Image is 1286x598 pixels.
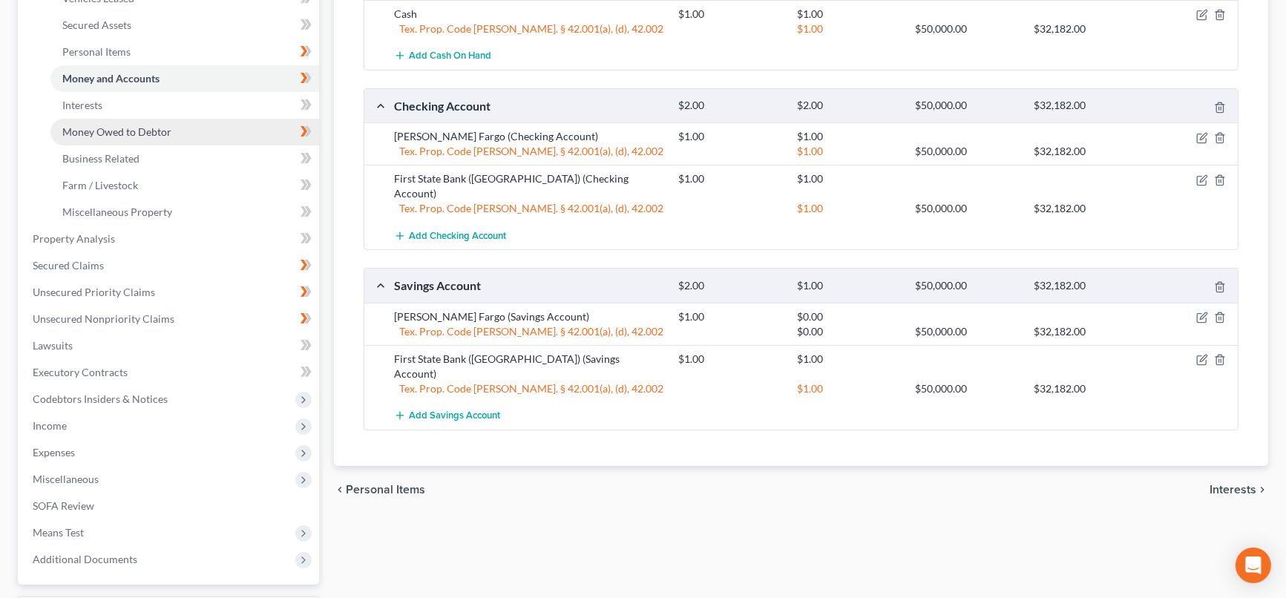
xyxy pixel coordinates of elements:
[33,232,115,245] span: Property Analysis
[62,206,172,218] span: Miscellaneous Property
[33,392,168,405] span: Codebtors Insiders & Notices
[62,179,138,191] span: Farm / Livestock
[790,324,908,339] div: $0.00
[387,352,671,381] div: First State Bank ([GEOGRAPHIC_DATA]) (Savings Account)
[50,199,319,226] a: Miscellaneous Property
[62,19,131,31] span: Secured Assets
[33,446,75,459] span: Expenses
[790,129,908,144] div: $1.00
[62,152,140,165] span: Business Related
[1026,324,1145,339] div: $32,182.00
[50,119,319,145] a: Money Owed to Debtor
[21,359,319,386] a: Executory Contracts
[33,526,84,539] span: Means Test
[1026,201,1145,216] div: $32,182.00
[33,499,94,512] span: SOFA Review
[21,226,319,252] a: Property Analysis
[50,92,319,119] a: Interests
[908,201,1026,216] div: $50,000.00
[33,553,137,565] span: Additional Documents
[1026,144,1145,159] div: $32,182.00
[21,252,319,279] a: Secured Claims
[790,7,908,22] div: $1.00
[1026,99,1145,113] div: $32,182.00
[62,125,171,138] span: Money Owed to Debtor
[671,279,790,293] div: $2.00
[790,309,908,324] div: $0.00
[908,279,1026,293] div: $50,000.00
[908,324,1026,339] div: $50,000.00
[908,99,1026,113] div: $50,000.00
[671,352,790,367] div: $1.00
[387,309,671,324] div: [PERSON_NAME] Fargo (Savings Account)
[409,50,491,62] span: Add Cash on Hand
[409,410,500,421] span: Add Savings Account
[50,39,319,65] a: Personal Items
[387,144,671,159] div: Tex. Prop. Code [PERSON_NAME]. § 42.001(a), (d), 42.002
[790,381,908,396] div: $1.00
[33,339,73,352] span: Lawsuits
[50,145,319,172] a: Business Related
[62,99,102,111] span: Interests
[790,171,908,186] div: $1.00
[671,99,790,113] div: $2.00
[62,45,131,58] span: Personal Items
[790,201,908,216] div: $1.00
[790,144,908,159] div: $1.00
[21,306,319,332] a: Unsecured Nonpriority Claims
[334,484,425,496] button: chevron_left Personal Items
[908,22,1026,36] div: $50,000.00
[671,171,790,186] div: $1.00
[33,312,174,325] span: Unsecured Nonpriority Claims
[1236,548,1271,583] div: Open Intercom Messenger
[790,99,908,113] div: $2.00
[387,7,671,22] div: Cash
[21,493,319,519] a: SOFA Review
[1026,22,1145,36] div: $32,182.00
[50,172,319,199] a: Farm / Livestock
[21,279,319,306] a: Unsecured Priority Claims
[387,171,671,201] div: First State Bank ([GEOGRAPHIC_DATA]) (Checking Account)
[671,129,790,144] div: $1.00
[387,201,671,216] div: Tex. Prop. Code [PERSON_NAME]. § 42.001(a), (d), 42.002
[33,286,155,298] span: Unsecured Priority Claims
[790,352,908,367] div: $1.00
[387,98,671,114] div: Checking Account
[1256,484,1268,496] i: chevron_right
[394,402,500,430] button: Add Savings Account
[33,473,99,485] span: Miscellaneous
[790,22,908,36] div: $1.00
[387,22,671,36] div: Tex. Prop. Code [PERSON_NAME]. § 42.001(a), (d), 42.002
[346,484,425,496] span: Personal Items
[33,419,67,432] span: Income
[409,230,506,242] span: Add Checking Account
[394,42,491,70] button: Add Cash on Hand
[671,309,790,324] div: $1.00
[33,259,104,272] span: Secured Claims
[790,279,908,293] div: $1.00
[908,144,1026,159] div: $50,000.00
[671,7,790,22] div: $1.00
[387,324,671,339] div: Tex. Prop. Code [PERSON_NAME]. § 42.001(a), (d), 42.002
[394,222,506,249] button: Add Checking Account
[50,12,319,39] a: Secured Assets
[387,129,671,144] div: [PERSON_NAME] Fargo (Checking Account)
[1210,484,1268,496] button: Interests chevron_right
[50,65,319,92] a: Money and Accounts
[334,484,346,496] i: chevron_left
[62,72,160,85] span: Money and Accounts
[33,366,128,378] span: Executory Contracts
[387,381,671,396] div: Tex. Prop. Code [PERSON_NAME]. § 42.001(a), (d), 42.002
[1026,381,1145,396] div: $32,182.00
[1210,484,1256,496] span: Interests
[908,381,1026,396] div: $50,000.00
[21,332,319,359] a: Lawsuits
[1026,279,1145,293] div: $32,182.00
[387,277,671,293] div: Savings Account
